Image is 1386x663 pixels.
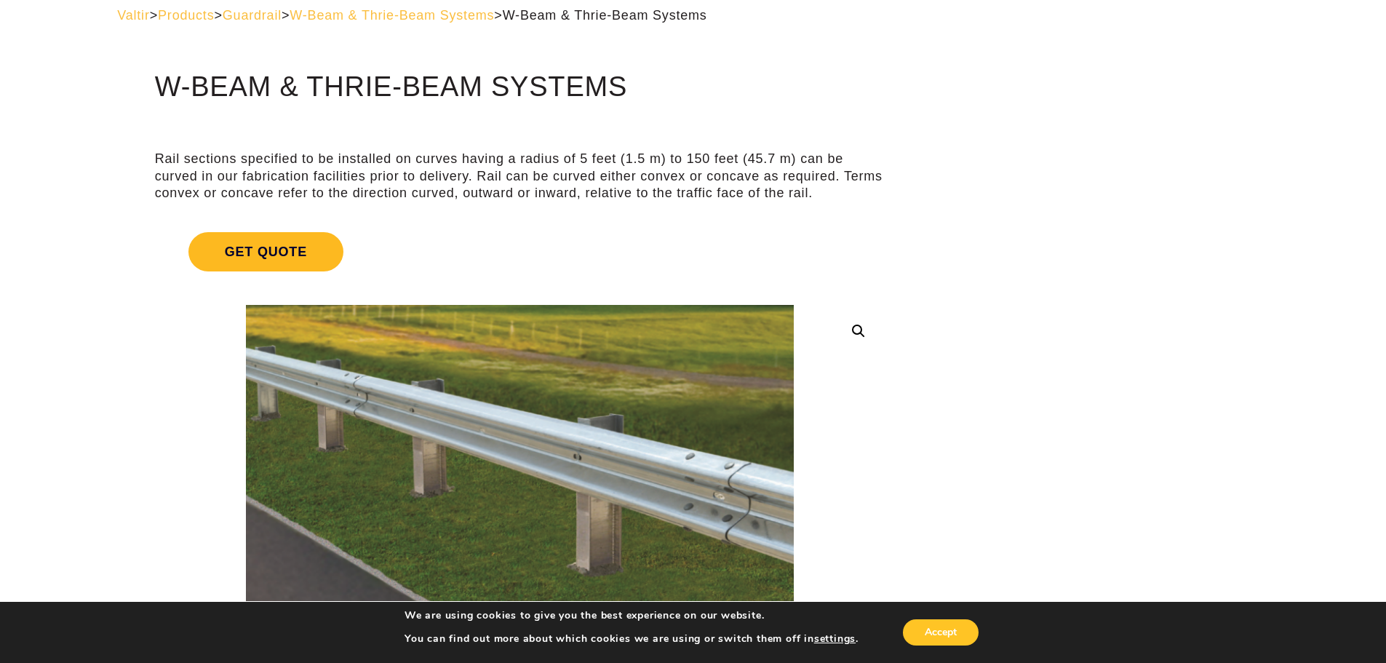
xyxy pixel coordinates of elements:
[290,8,494,23] a: W-Beam & Thrie-Beam Systems
[223,8,282,23] a: Guardrail
[155,72,885,103] h1: W-Beam & Thrie-Beam Systems
[503,8,707,23] span: W-Beam & Thrie-Beam Systems
[155,215,885,289] a: Get Quote
[117,7,1269,24] div: > > > >
[405,609,859,622] p: We are using cookies to give you the best experience on our website.
[405,632,859,646] p: You can find out more about which cookies we are using or switch them off in .
[117,8,149,23] a: Valtir
[814,632,856,646] button: settings
[155,151,885,202] p: Rail sections specified to be installed on curves having a radius of 5 feet (1.5 m) to 150 feet (...
[903,619,979,646] button: Accept
[158,8,214,23] a: Products
[188,232,343,271] span: Get Quote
